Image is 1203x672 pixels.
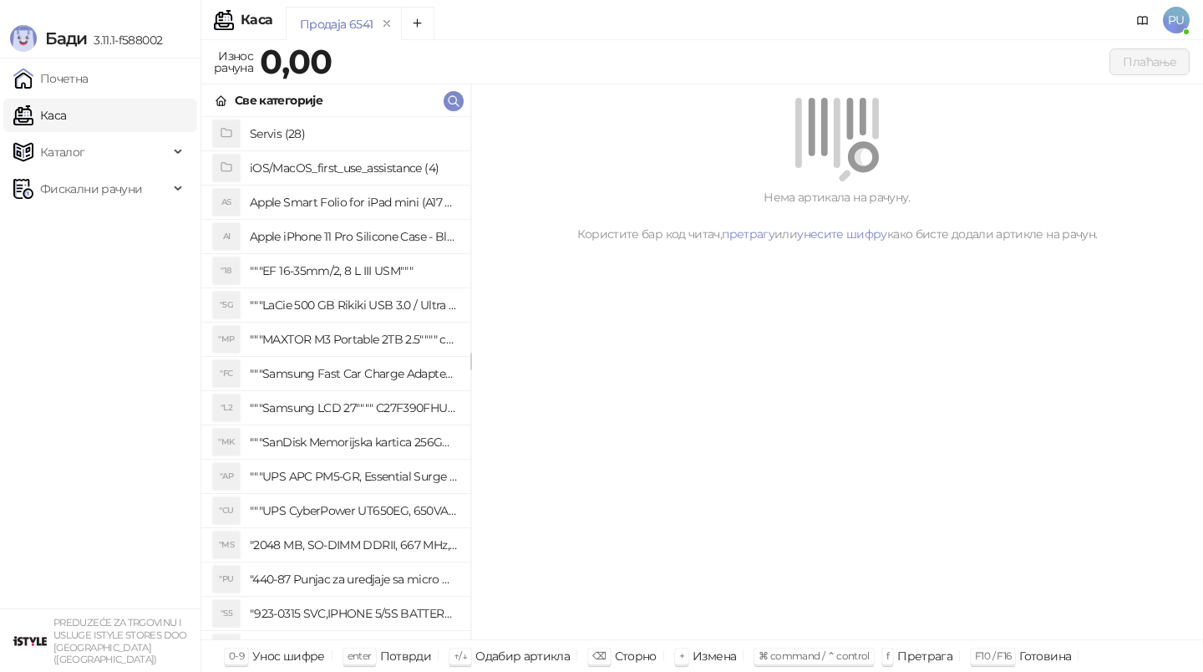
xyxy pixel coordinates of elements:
[250,497,457,524] h4: """UPS CyberPower UT650EG, 650VA/360W , line-int., s_uko, desktop"""
[235,91,322,109] div: Све категорије
[260,41,332,82] strong: 0,00
[241,13,272,27] div: Каса
[797,227,887,242] a: унесите шифру
[13,99,66,132] a: Каса
[213,189,240,216] div: AS
[1019,645,1071,667] div: Готовина
[300,15,373,33] div: Продаја 6541
[53,617,187,665] small: PREDUZEĆE ZA TRGOVINU I USLUGE ISTYLE STORES DOO [GEOGRAPHIC_DATA] ([GEOGRAPHIC_DATA])
[693,645,736,667] div: Измена
[897,645,952,667] div: Претрага
[250,223,457,250] h4: Apple iPhone 11 Pro Silicone Case - Black
[250,120,457,147] h4: Servis (28)
[250,600,457,627] h4: "923-0315 SVC,IPHONE 5/5S BATTERY REMOVAL TRAY Držač za iPhone sa kojim se otvara display
[1129,7,1156,33] a: Документација
[213,463,240,490] div: "AP
[213,566,240,593] div: "PU
[380,645,432,667] div: Потврди
[250,566,457,593] h4: "440-87 Punjac za uredjaje sa micro USB portom 4/1, Stand."
[250,257,457,284] h4: """EF 16-35mm/2, 8 L III USM"""
[886,649,889,662] span: f
[213,497,240,524] div: "CU
[213,223,240,250] div: AI
[87,33,162,48] span: 3.11.1-f588002
[250,395,457,421] h4: """Samsung LCD 27"""" C27F390FHUXEN"""
[13,624,47,658] img: 64x64-companyLogo-77b92cf4-9946-4f36-9751-bf7bb5fd2c7d.png
[213,326,240,353] div: "MP
[252,645,325,667] div: Унос шифре
[213,600,240,627] div: "S5
[10,25,37,52] img: Logo
[40,172,142,206] span: Фискални рачуни
[229,649,244,662] span: 0-9
[250,360,457,387] h4: """Samsung Fast Car Charge Adapter, brzi auto punja_, boja crna"""
[975,649,1011,662] span: F10 / F16
[213,257,240,284] div: "18
[759,649,870,662] span: ⌘ command / ⌃ control
[1109,48,1190,75] button: Плаћање
[40,135,85,169] span: Каталог
[454,649,467,662] span: ↑/↓
[250,326,457,353] h4: """MAXTOR M3 Portable 2TB 2.5"""" crni eksterni hard disk HX-M201TCB/GM"""
[376,17,398,31] button: remove
[250,429,457,456] h4: """SanDisk Memorijska kartica 256GB microSDXC sa SD adapterom SDSQXA1-256G-GN6MA - Extreme PLUS, ...
[592,649,606,662] span: ⌫
[213,429,240,456] div: "MK
[250,634,457,661] h4: "923-0448 SVC,IPHONE,TOURQUE DRIVER KIT .65KGF- CM Šrafciger "
[213,292,240,318] div: "5G
[201,117,470,639] div: grid
[475,645,570,667] div: Одабир артикла
[250,532,457,558] h4: "2048 MB, SO-DIMM DDRII, 667 MHz, Napajanje 1,8 0,1 V, Latencija CL5"
[348,649,372,662] span: enter
[13,62,89,95] a: Почетна
[213,532,240,558] div: "MS
[211,45,256,79] div: Износ рачуна
[401,7,434,40] button: Add tab
[250,292,457,318] h4: """LaCie 500 GB Rikiki USB 3.0 / Ultra Compact & Resistant aluminum / USB 3.0 / 2.5"""""""
[250,463,457,490] h4: """UPS APC PM5-GR, Essential Surge Arrest,5 utic_nica"""
[679,649,684,662] span: +
[615,645,657,667] div: Сторно
[722,227,774,242] a: претрагу
[250,155,457,181] h4: iOS/MacOS_first_use_assistance (4)
[213,634,240,661] div: "SD
[1163,7,1190,33] span: PU
[250,189,457,216] h4: Apple Smart Folio for iPad mini (A17 Pro) - Sage
[491,188,1183,243] div: Нема артикала на рачуну. Користите бар код читач, или како бисте додали артикле на рачун.
[213,360,240,387] div: "FC
[45,28,87,48] span: Бади
[213,395,240,421] div: "L2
